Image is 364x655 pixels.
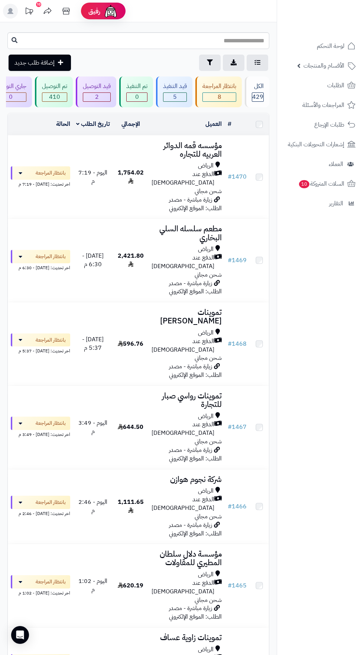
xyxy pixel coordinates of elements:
span: الدفع عند [DEMOGRAPHIC_DATA] [152,420,214,437]
span: الرياض [198,245,214,254]
img: logo-2.png [313,21,357,36]
h3: شركة نجوم هوازن [152,475,222,484]
div: قيد التنفيذ [163,82,187,91]
a: الحالة [56,120,70,128]
span: 2 [83,93,110,101]
a: #1466 [228,502,247,511]
span: # [228,172,232,181]
span: الدفع عند [DEMOGRAPHIC_DATA] [152,170,214,187]
span: اليوم - 7:19 م [78,168,107,186]
span: بانتظار المراجعة [36,578,66,586]
span: 0 [127,93,147,101]
a: #1465 [228,581,247,590]
h3: مطعم سلسله السلي البخاري [152,225,222,242]
div: اخر تحديث: [DATE] - 6:30 م [11,263,70,271]
span: الدفع عند [DEMOGRAPHIC_DATA] [152,337,214,354]
a: المراجعات والأسئلة [282,96,360,114]
span: اليوم - 2:46 م [78,498,107,515]
span: الطلبات [327,80,344,91]
div: تم التوصيل [42,82,67,91]
span: بانتظار المراجعة [36,336,66,344]
h3: تموينات رواسي صبار للتجارة [152,392,222,409]
span: 1,111.65 [118,498,144,515]
span: # [228,339,232,348]
a: #1467 [228,423,247,431]
span: 5 [163,93,186,101]
span: طلبات الإرجاع [314,120,344,130]
span: 596.76 [118,339,143,348]
span: [DATE] - 5:37 م [82,335,104,352]
span: # [228,502,232,511]
div: اخر تحديث: [DATE] - 3:49 م [11,430,70,438]
span: الرياض [198,570,214,579]
span: الرياض [198,487,214,495]
span: # [228,581,232,590]
div: Open Intercom Messenger [11,626,29,644]
span: الرياض [198,412,214,421]
a: قيد التنفيذ 5 [155,76,194,107]
img: ai-face.png [103,4,118,19]
a: تحديثات المنصة [20,4,38,20]
a: الكل429 [243,76,271,107]
a: طلبات الإرجاع [282,116,360,134]
span: العملاء [329,159,343,169]
a: الطلبات [282,76,360,94]
span: 644.50 [118,423,143,431]
span: شحن مجاني [195,187,222,196]
div: اخر تحديث: [DATE] - 2:46 م [11,509,70,517]
span: 10 [299,180,309,188]
span: إضافة طلب جديد [14,58,55,67]
div: الكل [252,82,264,91]
span: زيارة مباشرة - مصدر الطلب: الموقع الإلكتروني [169,362,222,379]
span: الأقسام والمنتجات [303,61,344,71]
span: زيارة مباشرة - مصدر الطلب: الموقع الإلكتروني [169,604,222,621]
a: إضافة طلب جديد [9,55,71,71]
span: 1,754.02 [118,168,144,186]
span: إشعارات التحويلات البنكية [288,139,344,150]
span: رفيق [88,7,100,16]
span: بانتظار المراجعة [36,499,66,506]
span: الدفع عند [DEMOGRAPHIC_DATA] [152,579,214,596]
div: بانتظار المراجعة [202,82,236,91]
span: زيارة مباشرة - مصدر الطلب: الموقع الإلكتروني [169,446,222,463]
a: تاريخ الطلب [76,120,110,128]
span: # [228,423,232,431]
span: شحن مجاني [195,512,222,521]
span: شحن مجاني [195,596,222,605]
h3: مؤسسه قمه الدوائر العربيه للتجاره [152,141,222,159]
span: زيارة مباشرة - مصدر الطلب: الموقع الإلكتروني [169,279,222,296]
div: اخر تحديث: [DATE] - 5:37 م [11,346,70,354]
h3: تموينات [PERSON_NAME] [152,308,222,325]
div: تم التنفيذ [126,82,147,91]
div: 10 [36,2,41,7]
a: بانتظار المراجعة 8 [194,76,243,107]
span: زيارة مباشرة - مصدر الطلب: الموقع الإلكتروني [169,195,222,213]
a: #1469 [228,256,247,265]
a: إشعارات التحويلات البنكية [282,136,360,153]
span: اليوم - 3:49 م [78,418,107,436]
a: #1470 [228,172,247,181]
span: السلات المتروكة [298,179,344,189]
span: 429 [252,93,263,101]
span: الرياض [198,329,214,337]
span: 2,421.80 [118,251,144,269]
span: بانتظار المراجعة [36,420,66,427]
span: بانتظار المراجعة [36,253,66,260]
a: السلات المتروكة10 [282,175,360,193]
span: الرياض [198,645,214,654]
span: لوحة التحكم [317,41,344,51]
a: لوحة التحكم [282,37,360,55]
a: الإجمالي [121,120,140,128]
div: اخر تحديث: [DATE] - 7:19 م [11,180,70,188]
span: الدفع عند [DEMOGRAPHIC_DATA] [152,495,214,512]
a: التقارير [282,195,360,212]
span: شحن مجاني [195,437,222,446]
a: تم التنفيذ 0 [118,76,155,107]
span: 410 [42,93,67,101]
a: العملاء [282,155,360,173]
a: قيد التوصيل 2 [74,76,118,107]
span: اليوم - 1:02 م [78,577,107,594]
